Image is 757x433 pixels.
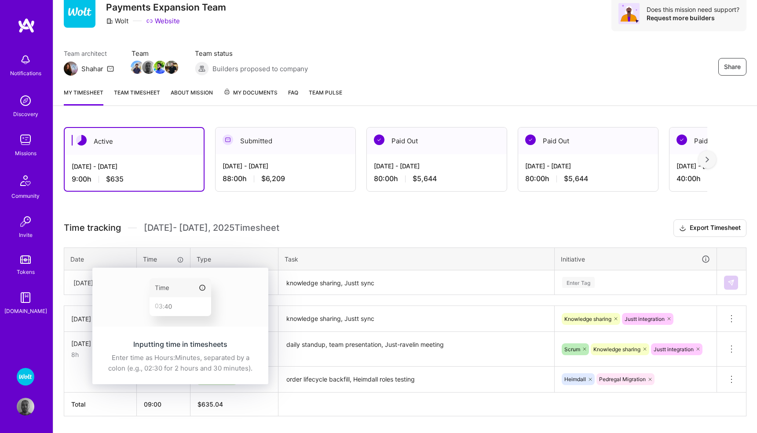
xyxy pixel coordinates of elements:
[15,398,37,415] a: User Avatar
[142,61,155,74] img: Team Member Avatar
[525,161,651,171] div: [DATE] - [DATE]
[599,376,646,382] span: Pedregal Migration
[195,62,209,76] img: Builders proposed to company
[64,88,103,106] a: My timesheet
[374,135,384,145] img: Paid Out
[728,279,735,286] img: Submit
[677,135,687,145] img: Paid Out
[223,161,348,171] div: [DATE] - [DATE]
[261,174,285,183] span: $6,209
[706,156,709,163] img: right
[132,49,177,58] span: Team
[562,276,595,289] div: Enter Tag
[654,346,694,353] span: Justt integration
[19,230,33,240] div: Invite
[647,14,739,22] div: Request more builders
[72,175,197,184] div: 9:00 h
[72,162,197,171] div: [DATE] - [DATE]
[195,49,308,58] span: Team status
[17,398,34,415] img: User Avatar
[137,392,190,416] th: 09:00
[413,174,437,183] span: $5,644
[216,127,355,154] div: Submitted
[564,346,580,353] span: Scrum
[288,88,298,106] a: FAQ
[143,255,184,264] div: Time
[71,350,129,359] div: 8h
[65,128,204,155] div: Active
[15,368,37,386] a: Wolt - Fintech: Payments Expansion Team
[114,88,160,106] a: Team timesheet
[64,392,137,416] th: Total
[146,16,180,25] a: Website
[73,278,93,287] div: [DATE]
[15,149,37,158] div: Missions
[223,135,233,145] img: Submitted
[103,353,258,374] div: Enter time as Hours:Minutes, separated by a colon (e.g., 02:30 for 2 hours and 30 minutes).
[64,49,114,58] span: Team architect
[625,316,665,322] span: Justt integration
[564,316,611,322] span: Knowledge sharing
[13,109,38,119] div: Discovery
[64,222,121,233] span: Time tracking
[223,88,278,106] a: My Documents
[561,254,710,264] div: Initiative
[132,60,143,75] a: Team Member Avatar
[17,213,34,230] img: Invite
[525,174,651,183] div: 80:00 h
[131,61,144,74] img: Team Member Avatar
[154,60,166,75] a: Team Member Avatar
[564,376,586,382] span: Heimdall
[76,135,87,146] img: Active
[679,224,686,233] i: icon Download
[279,307,553,331] textarea: knowledge sharing, Justt sync
[564,174,588,183] span: $5,644
[81,64,103,73] div: Shahar
[64,62,78,76] img: Team Architect
[11,191,40,200] div: Community
[17,51,34,69] img: bell
[197,400,223,408] span: $ 635.04
[171,88,213,106] a: About Mission
[278,247,555,270] th: Task
[724,62,741,71] span: Share
[190,247,278,270] th: Type
[64,247,137,270] th: Date
[374,161,500,171] div: [DATE] - [DATE]
[106,175,124,184] span: $635
[154,61,167,74] img: Team Member Avatar
[165,61,178,74] img: Team Member Avatar
[279,333,553,366] textarea: daily standup, team presentation, Just-ravelin meeting
[106,18,113,25] i: icon CompanyGray
[309,88,342,106] a: Team Pulse
[20,255,31,264] img: tokens
[18,18,35,33] img: logo
[17,368,34,386] img: Wolt - Fintech: Payments Expansion Team
[223,174,348,183] div: 88:00 h
[593,346,640,353] span: Knowledge sharing
[718,58,746,76] button: Share
[15,170,36,191] img: Community
[673,219,746,237] button: Export Timesheet
[647,5,739,14] div: Does this mission need support?
[223,88,278,98] span: My Documents
[107,65,114,72] i: icon Mail
[374,174,500,183] div: 80:00 h
[143,60,154,75] a: Team Member Avatar
[17,267,35,277] div: Tokens
[17,92,34,109] img: discovery
[367,127,507,154] div: Paid Out
[106,16,128,25] div: Wolt
[166,60,177,75] a: Team Member Avatar
[17,289,34,306] img: guide book
[618,3,640,24] img: Avatar
[279,368,553,392] textarea: order lifecycle backfill, Heimdall roles testing
[518,127,658,154] div: Paid Out
[10,69,41,78] div: Notifications
[71,314,129,324] div: [DATE]
[106,2,226,13] h3: Payments Expansion Team
[525,135,536,145] img: Paid Out
[212,64,308,73] span: Builders proposed to company
[71,339,129,348] div: [DATE]
[144,222,279,233] span: [DATE] - [DATE] , 2025 Timesheet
